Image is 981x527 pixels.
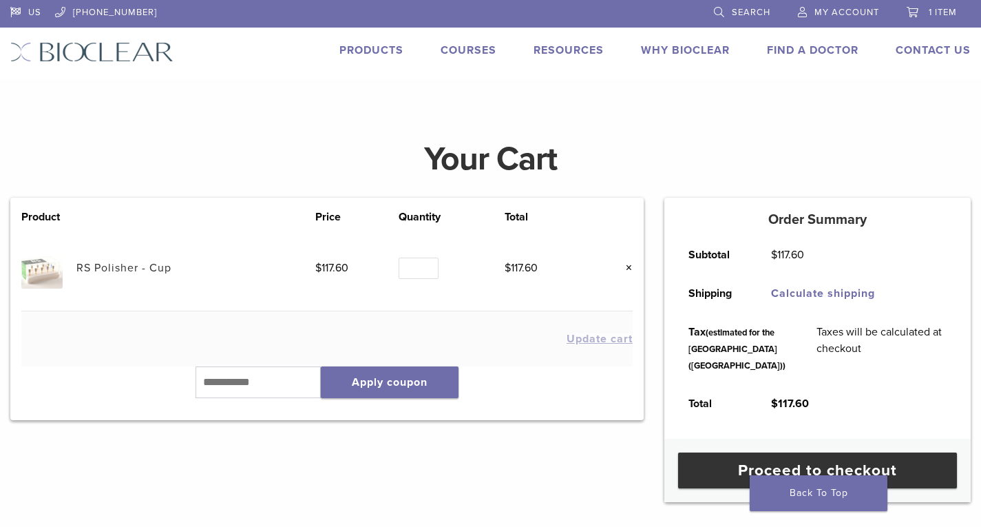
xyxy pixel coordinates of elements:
[767,43,858,57] a: Find A Doctor
[76,261,171,275] a: RS Polisher - Cup
[534,43,604,57] a: Resources
[641,43,730,57] a: Why Bioclear
[771,248,777,262] span: $
[505,209,588,225] th: Total
[10,42,173,62] img: Bioclear
[321,366,458,398] button: Apply coupon
[505,261,511,275] span: $
[21,209,76,225] th: Product
[339,43,403,57] a: Products
[896,43,971,57] a: Contact Us
[678,453,957,488] a: Proceed to checkout
[771,248,804,262] bdi: 117.60
[673,236,756,274] th: Subtotal
[567,333,633,344] button: Update cart
[771,397,809,411] bdi: 117.60
[801,313,962,384] td: Taxes will be calculated at checkout
[441,43,496,57] a: Courses
[814,7,879,18] span: My Account
[750,475,887,511] a: Back To Top
[315,261,321,275] span: $
[688,327,785,371] small: (estimated for the [GEOGRAPHIC_DATA] ([GEOGRAPHIC_DATA]))
[673,313,801,384] th: Tax
[315,261,348,275] bdi: 117.60
[673,274,756,313] th: Shipping
[664,211,971,228] h5: Order Summary
[315,209,399,225] th: Price
[732,7,770,18] span: Search
[21,247,62,288] img: RS Polisher - Cup
[673,384,756,423] th: Total
[505,261,538,275] bdi: 117.60
[771,397,778,411] span: $
[615,259,633,277] a: Remove this item
[771,287,875,300] a: Calculate shipping
[399,209,505,225] th: Quantity
[929,7,957,18] span: 1 item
